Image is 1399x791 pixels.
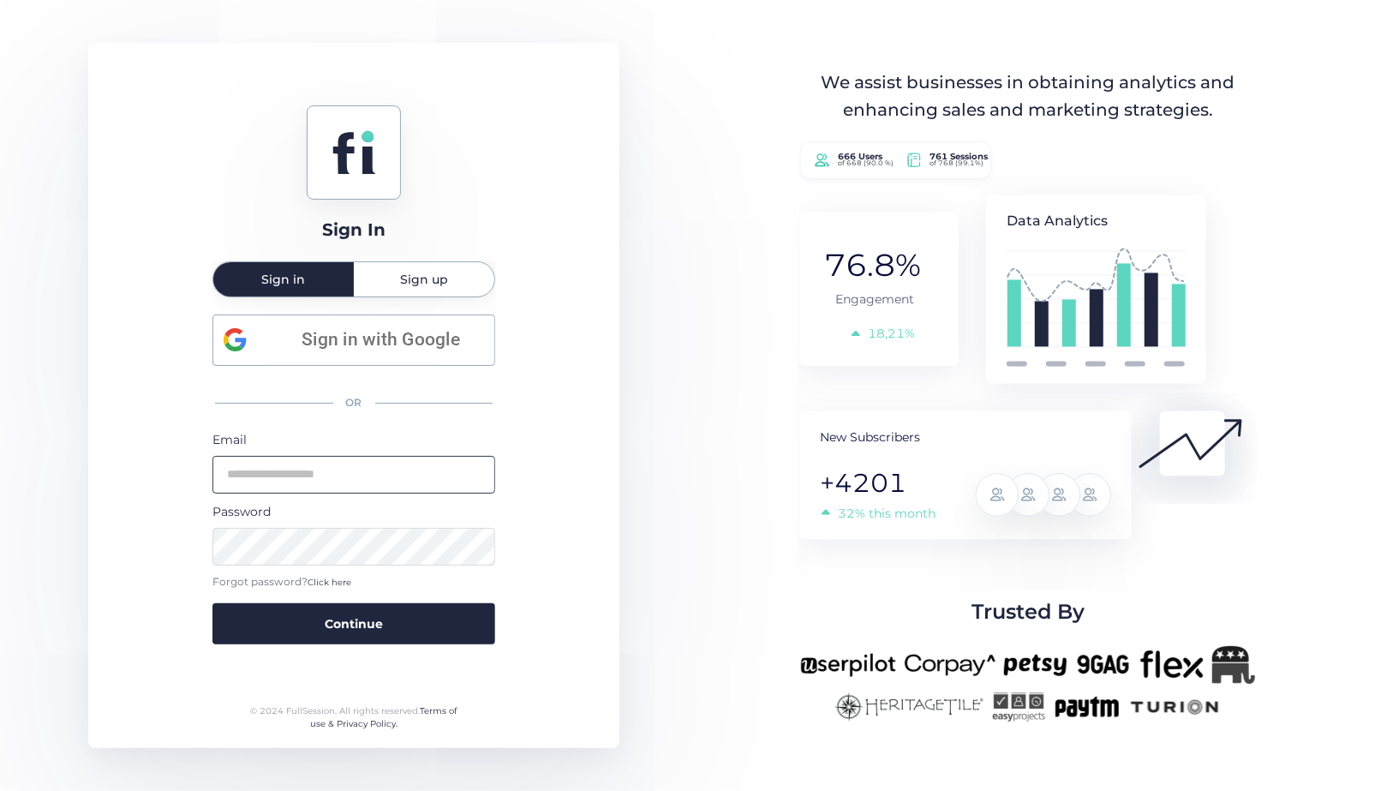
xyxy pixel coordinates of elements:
[930,159,983,168] tspan: of 768 (99.1%)
[838,152,883,163] tspan: 666 Users
[308,577,351,588] span: Click here
[1140,646,1204,684] img: flex-new.png
[325,614,383,633] span: Continue
[1054,692,1120,722] img: paytm-new.png
[310,705,457,730] a: Terms of use & Privacy Policy.
[802,69,1254,123] div: We assist businesses in obtaining analytics and enhancing sales and marketing strategies.
[322,217,386,243] div: Sign In
[212,385,495,422] div: OR
[243,704,465,731] div: © 2024 FullSession. All rights reserved.
[992,692,1045,722] img: easyprojects-new.png
[212,574,495,590] div: Forgot password?
[972,596,1085,628] span: Trusted By
[1007,213,1108,229] tspan: Data Analytics
[400,273,448,285] span: Sign up
[835,291,914,307] tspan: Engagement
[212,430,495,449] div: Email
[1212,646,1255,684] img: Republicanlogo-bw.png
[278,326,484,354] span: Sign in with Google
[838,159,894,168] tspan: of 668 (90.0 %)
[820,429,920,445] tspan: New Subscribers
[800,646,896,684] img: userpilot-new.png
[905,646,995,684] img: corpay-new.png
[930,152,989,163] tspan: 761 Sessions
[1075,646,1132,684] img: 9gag-new.png
[824,246,921,284] tspan: 76.8%
[212,603,495,644] button: Continue
[834,692,983,722] img: heritagetile-new.png
[262,273,306,285] span: Sign in
[1128,692,1222,722] img: turion-new.png
[820,467,906,499] tspan: +4201
[212,502,495,521] div: Password
[868,326,915,341] tspan: 18,21%
[1004,646,1067,684] img: petsy-new.png
[838,506,936,521] tspan: 32% this month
